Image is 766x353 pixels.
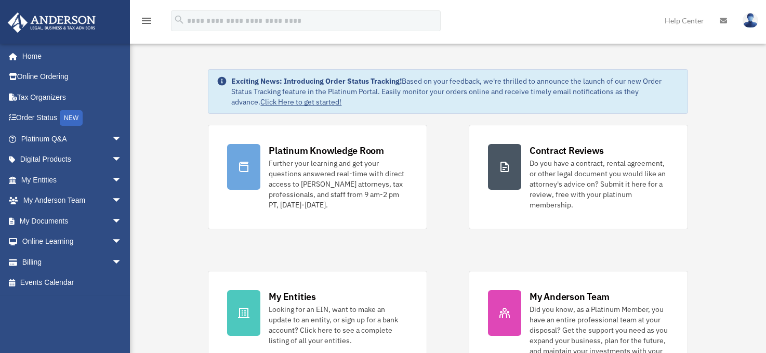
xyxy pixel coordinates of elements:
span: arrow_drop_down [112,190,133,212]
div: NEW [60,110,83,126]
span: arrow_drop_down [112,169,133,191]
a: menu [140,18,153,27]
a: Online Ordering [7,67,138,87]
a: Order StatusNEW [7,108,138,129]
i: search [174,14,185,25]
div: Do you have a contract, rental agreement, or other legal document you would like an attorney's ad... [530,158,669,210]
span: arrow_drop_down [112,252,133,273]
a: Billingarrow_drop_down [7,252,138,272]
strong: Exciting News: Introducing Order Status Tracking! [231,76,402,86]
div: Based on your feedback, we're thrilled to announce the launch of our new Order Status Tracking fe... [231,76,679,107]
span: arrow_drop_down [112,231,133,253]
a: Contract Reviews Do you have a contract, rental agreement, or other legal document you would like... [469,125,688,229]
a: Click Here to get started! [260,97,341,107]
i: menu [140,15,153,27]
div: My Entities [269,290,315,303]
span: arrow_drop_down [112,128,133,150]
img: Anderson Advisors Platinum Portal [5,12,99,33]
div: Platinum Knowledge Room [269,144,384,157]
a: Home [7,46,133,67]
div: Looking for an EIN, want to make an update to an entity, or sign up for a bank account? Click her... [269,304,408,346]
a: My Entitiesarrow_drop_down [7,169,138,190]
a: My Documentsarrow_drop_down [7,211,138,231]
a: Events Calendar [7,272,138,293]
span: arrow_drop_down [112,149,133,171]
img: User Pic [743,13,758,28]
a: Platinum Q&Aarrow_drop_down [7,128,138,149]
div: Further your learning and get your questions answered real-time with direct access to [PERSON_NAM... [269,158,408,210]
span: arrow_drop_down [112,211,133,232]
a: Digital Productsarrow_drop_down [7,149,138,170]
a: Online Learningarrow_drop_down [7,231,138,252]
a: Platinum Knowledge Room Further your learning and get your questions answered real-time with dire... [208,125,427,229]
div: My Anderson Team [530,290,610,303]
a: Tax Organizers [7,87,138,108]
div: Contract Reviews [530,144,604,157]
a: My Anderson Teamarrow_drop_down [7,190,138,211]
